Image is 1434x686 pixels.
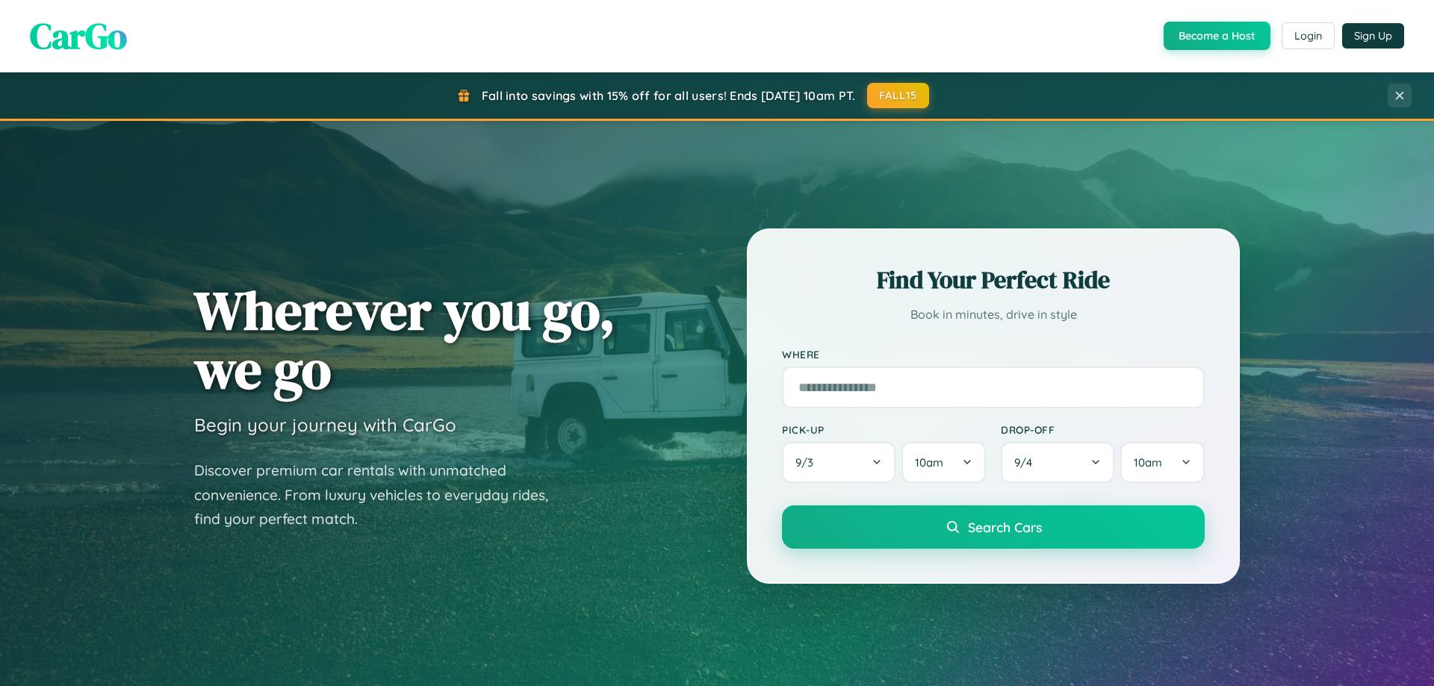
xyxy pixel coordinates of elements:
[194,281,615,399] h1: Wherever you go, we go
[782,348,1205,361] label: Where
[782,304,1205,325] p: Book in minutes, drive in style
[795,455,821,470] span: 9 / 3
[782,442,896,483] button: 9/3
[30,11,127,60] span: CarGo
[1342,23,1404,49] button: Sign Up
[915,455,943,470] span: 10am
[482,88,856,103] span: Fall into savings with 15% off for all users! Ends [DATE] 10am PT.
[1120,442,1205,483] button: 10am
[1001,423,1205,436] label: Drop-off
[968,519,1042,535] span: Search Cars
[782,423,986,436] label: Pick-up
[194,414,456,436] h3: Begin your journey with CarGo
[1164,22,1270,50] button: Become a Host
[901,442,986,483] button: 10am
[1014,455,1040,470] span: 9 / 4
[867,83,930,108] button: FALL15
[1134,455,1162,470] span: 10am
[782,505,1205,549] button: Search Cars
[1001,442,1114,483] button: 9/4
[1282,22,1335,49] button: Login
[194,458,568,531] p: Discover premium car rentals with unmatched convenience. From luxury vehicles to everyday rides, ...
[782,264,1205,296] h2: Find Your Perfect Ride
